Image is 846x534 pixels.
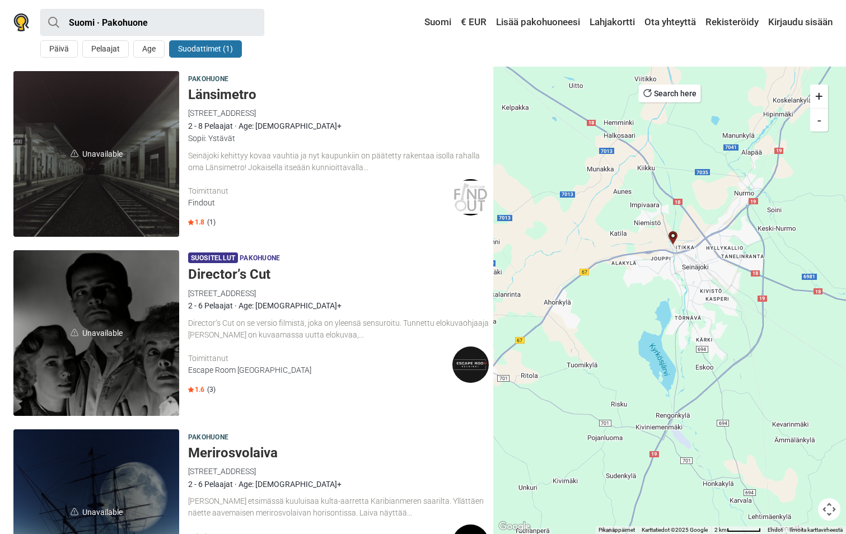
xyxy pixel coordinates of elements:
[188,218,204,227] span: 1.8
[417,18,424,26] img: Suomi
[188,495,489,519] div: [PERSON_NAME] etsimässä kuuluisaa kulta-aarretta Karibianmeren saarilta. Yllättäen näette aavemai...
[810,85,828,108] button: +
[82,40,129,58] button: Pelaajat
[711,526,764,534] button: Kartan asteikko: 2 km / 57 pikseliä
[587,12,638,32] a: Lahjakortti
[169,40,242,58] button: Suodattimet (1)
[188,478,489,490] div: 2 - 6 Pelaajat · Age: [DEMOGRAPHIC_DATA]+
[13,71,179,237] a: unavailableUnavailable Länsimetro
[188,73,228,86] span: Pakohuone
[13,13,29,31] img: Nowescape logo
[188,219,194,225] img: Star
[188,385,204,394] span: 1.6
[765,12,833,32] a: Kirjaudu sisään
[768,527,783,533] a: Ehdot (avautuu uudelle välilehdelle)
[666,231,680,245] div: Länsimetro
[188,445,489,461] h5: Merirosvolaiva
[188,299,489,312] div: 2 - 6 Pelaajat · Age: [DEMOGRAPHIC_DATA]+
[188,252,238,263] span: Suositellut
[188,132,489,144] div: Sopii: Ystävät
[133,40,165,58] button: Age
[188,150,489,174] div: Seinäjoki kehittyy kovaa vauhtia ja nyt kaupunkiin on päätetty rakentaa isolla rahalla oma Länsim...
[496,519,533,534] a: Avaa tämä alue Google Mapsissa (avautuu uuteen ikkunaan)
[13,250,179,416] a: unavailableUnavailable Director’s Cut
[188,432,228,444] span: Pakohuone
[493,12,583,32] a: Lisää pakohuoneesi
[642,12,699,32] a: Ota yhteyttä
[789,527,843,533] a: Ilmoita karttavirheestä
[240,252,280,265] span: Pakohuone
[207,385,216,394] span: (3)
[188,353,452,364] div: Toimittanut
[714,527,727,533] span: 2 km
[458,12,489,32] a: € EUR
[188,107,489,119] div: [STREET_ADDRESS]
[452,346,489,383] img: Escape Room Helsinki
[13,71,179,237] span: Unavailable
[40,9,264,36] input: kokeile “London”
[188,185,452,197] div: Toimittanut
[13,250,179,416] span: Unavailable
[188,465,489,477] div: [STREET_ADDRESS]
[71,329,78,336] img: unavailable
[414,12,454,32] a: Suomi
[188,120,489,132] div: 2 - 8 Pelaajat · Age: [DEMOGRAPHIC_DATA]+
[71,149,78,157] img: unavailable
[810,108,828,132] button: -
[639,85,701,102] button: Search here
[642,527,708,533] span: Karttatiedot ©2025 Google
[188,387,194,392] img: Star
[188,317,489,341] div: Director’s Cut on se versio filmistä, joka on yleensä sensuroitu. Tunnettu elokuvaohjaaja [PERSON...
[71,508,78,516] img: unavailable
[599,526,635,534] button: Pikanäppäimet
[818,498,840,521] button: Kartan kamerasäätimet
[188,266,489,283] h5: Director’s Cut
[188,87,489,103] h5: Länsimetro
[40,40,78,58] button: Päivä
[188,287,489,299] div: [STREET_ADDRESS]
[207,218,216,227] span: (1)
[188,364,452,376] div: Escape Room [GEOGRAPHIC_DATA]
[188,197,452,209] div: Findout
[703,12,761,32] a: Rekisteröidy
[496,519,533,534] img: Google
[452,179,489,216] img: Findout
